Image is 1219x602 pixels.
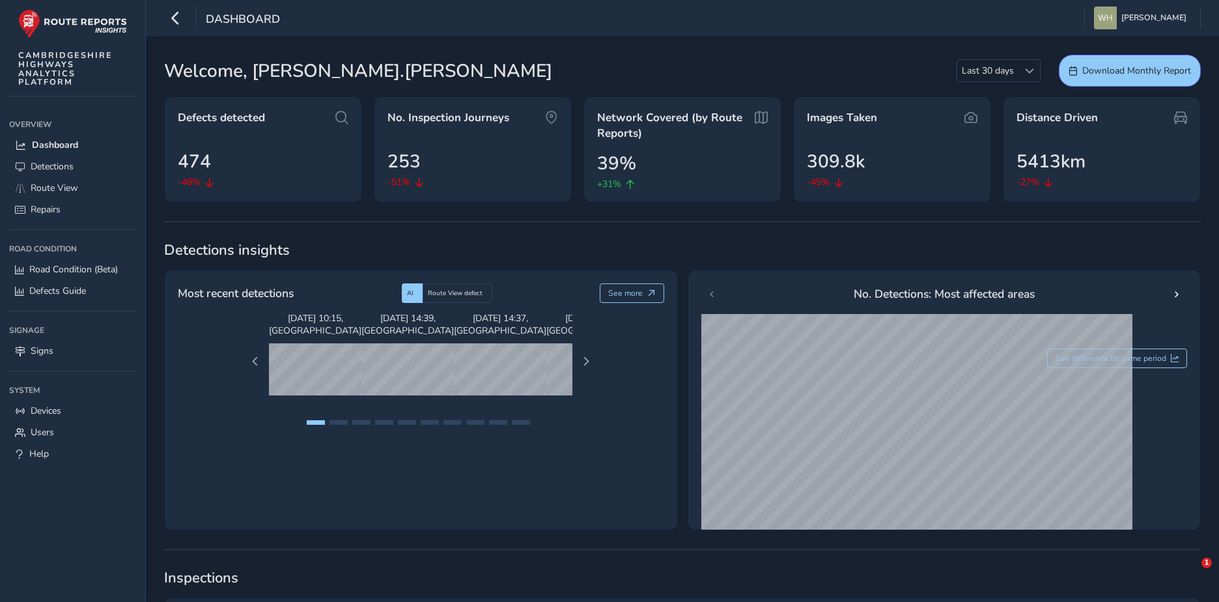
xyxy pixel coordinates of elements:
span: -48% [178,175,201,189]
button: See more [600,283,664,303]
span: Detections [31,160,74,173]
span: -45% [807,175,830,189]
a: Detections [9,156,136,177]
span: Network Covered (by Route Reports) [597,110,751,141]
span: 309.8k [807,148,865,175]
button: Page 4 [375,420,393,425]
span: [DATE] 14:27 , [GEOGRAPHIC_DATA] [546,312,639,337]
button: Previous Page [246,352,264,371]
button: Page 3 [352,420,371,425]
img: diamond-layout [1094,7,1117,29]
span: Signs [31,345,53,357]
button: Page 6 [421,420,439,425]
span: 39% [597,150,636,177]
a: Defects Guide [9,280,136,302]
button: Next Page [577,352,595,371]
div: Signage [9,321,136,340]
img: rr logo [18,9,127,38]
div: Overview [9,115,136,134]
span: Road Condition (Beta) [29,263,118,276]
div: System [9,380,136,400]
a: Route View [9,177,136,199]
span: Distance Driven [1016,110,1098,126]
span: Defects Guide [29,285,86,297]
span: Welcome, [PERSON_NAME].[PERSON_NAME] [164,57,552,85]
span: +31% [597,177,621,191]
button: Page 8 [466,420,484,425]
span: Dashboard [32,139,78,151]
a: Devices [9,400,136,422]
a: Users [9,422,136,443]
span: Last 30 days [957,60,1018,81]
span: 5413km [1016,148,1086,175]
span: 474 [178,148,211,175]
div: Road Condition [9,239,136,259]
span: Repairs [31,203,61,216]
span: Users [31,426,54,438]
span: No. Detections: Most affected areas [854,285,1035,302]
a: Dashboard [9,134,136,156]
span: Help [29,448,49,460]
span: See difference for same period [1056,353,1166,364]
button: Page 2 [329,420,348,425]
button: [PERSON_NAME] [1094,7,1191,29]
span: [PERSON_NAME] [1121,7,1186,29]
span: Most recent detections [178,285,294,302]
span: See more [608,288,643,298]
span: Download Monthly Report [1082,64,1191,77]
button: Page 7 [443,420,462,425]
span: [DATE] 14:37 , [GEOGRAPHIC_DATA] [454,312,546,337]
button: Page 9 [489,420,507,425]
span: Route View defect [428,289,483,298]
span: Defects detected [178,110,265,126]
span: Route View [31,182,78,194]
span: Detections insights [164,240,1201,260]
div: AI [402,283,423,303]
span: Devices [31,405,61,417]
a: Signs [9,340,136,362]
span: -27% [1016,175,1039,189]
span: CAMBRIDGESHIRE HIGHWAYS ANALYTICS PLATFORM [18,51,113,87]
a: Road Condition (Beta) [9,259,136,280]
button: Page 1 [307,420,325,425]
div: Route View defect [423,283,492,303]
span: 1 [1201,558,1212,568]
span: 253 [387,148,421,175]
span: -51% [387,175,410,189]
span: Inspections [164,568,1201,588]
button: Page 10 [512,420,530,425]
span: No. Inspection Journeys [387,110,509,126]
span: AI [407,289,413,298]
iframe: Intercom live chat [1175,558,1206,589]
span: [DATE] 10:15 , [GEOGRAPHIC_DATA] [269,312,361,337]
a: Repairs [9,199,136,220]
button: Page 5 [398,420,416,425]
button: Download Monthly Report [1059,55,1201,87]
span: Dashboard [206,11,280,29]
a: Help [9,443,136,465]
span: [DATE] 14:39 , [GEOGRAPHIC_DATA] [361,312,454,337]
span: Images Taken [807,110,877,126]
button: See difference for same period [1047,349,1188,368]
